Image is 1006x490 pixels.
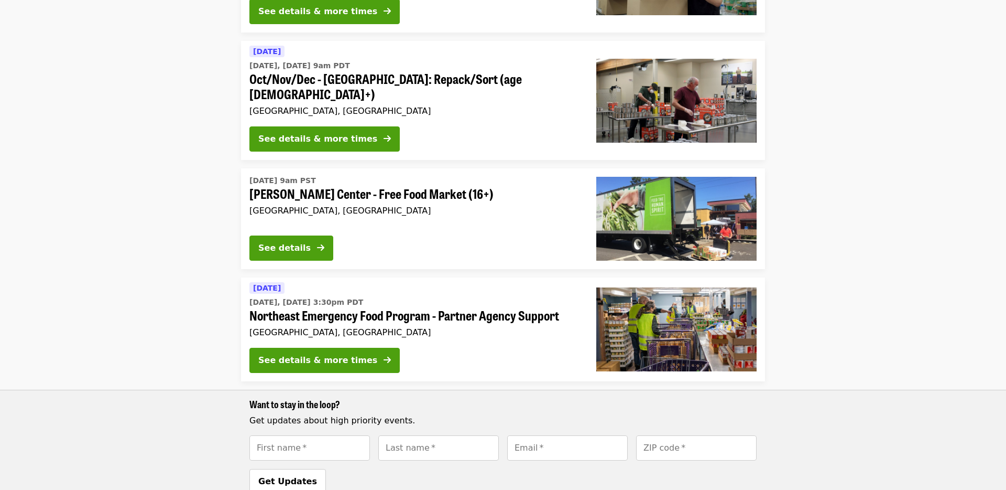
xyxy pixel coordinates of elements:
div: See details & more times [258,5,377,18]
img: Ortiz Center - Free Food Market (16+) organized by Oregon Food Bank [596,177,757,261]
button: See details & more times [249,348,400,373]
div: [GEOGRAPHIC_DATA], [GEOGRAPHIC_DATA] [249,206,579,216]
img: Northeast Emergency Food Program - Partner Agency Support organized by Oregon Food Bank [596,287,757,371]
div: See details & more times [258,354,377,367]
span: Get updates about high priority events. [249,416,415,425]
a: See details for "Ortiz Center - Free Food Market (16+)" [241,168,765,269]
input: [object Object] [507,435,628,461]
span: Northeast Emergency Food Program - Partner Agency Support [249,308,579,323]
span: Want to stay in the loop? [249,397,340,411]
div: [GEOGRAPHIC_DATA], [GEOGRAPHIC_DATA] [249,106,579,116]
div: See details [258,242,311,254]
time: [DATE] 9am PST [249,175,316,186]
button: See details [249,236,333,261]
input: [object Object] [378,435,499,461]
div: [GEOGRAPHIC_DATA], [GEOGRAPHIC_DATA] [249,327,579,337]
span: Oct/Nov/Dec - [GEOGRAPHIC_DATA]: Repack/Sort (age [DEMOGRAPHIC_DATA]+) [249,71,579,102]
span: Get Updates [258,476,317,486]
i: arrow-right icon [384,6,391,16]
i: arrow-right icon [384,134,391,144]
span: [PERSON_NAME] Center - Free Food Market (16+) [249,186,579,201]
span: [DATE] [253,284,281,292]
i: arrow-right icon [317,243,324,253]
i: arrow-right icon [384,355,391,365]
a: See details for "Oct/Nov/Dec - Portland: Repack/Sort (age 16+)" [241,41,765,160]
input: [object Object] [249,435,370,461]
button: See details & more times [249,126,400,152]
div: See details & more times [258,133,377,145]
img: Oct/Nov/Dec - Portland: Repack/Sort (age 16+) organized by Oregon Food Bank [596,59,757,143]
time: [DATE], [DATE] 9am PDT [249,60,350,71]
span: [DATE] [253,47,281,56]
input: [object Object] [636,435,757,461]
time: [DATE], [DATE] 3:30pm PDT [249,297,363,308]
a: See details for "Northeast Emergency Food Program - Partner Agency Support" [241,278,765,381]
